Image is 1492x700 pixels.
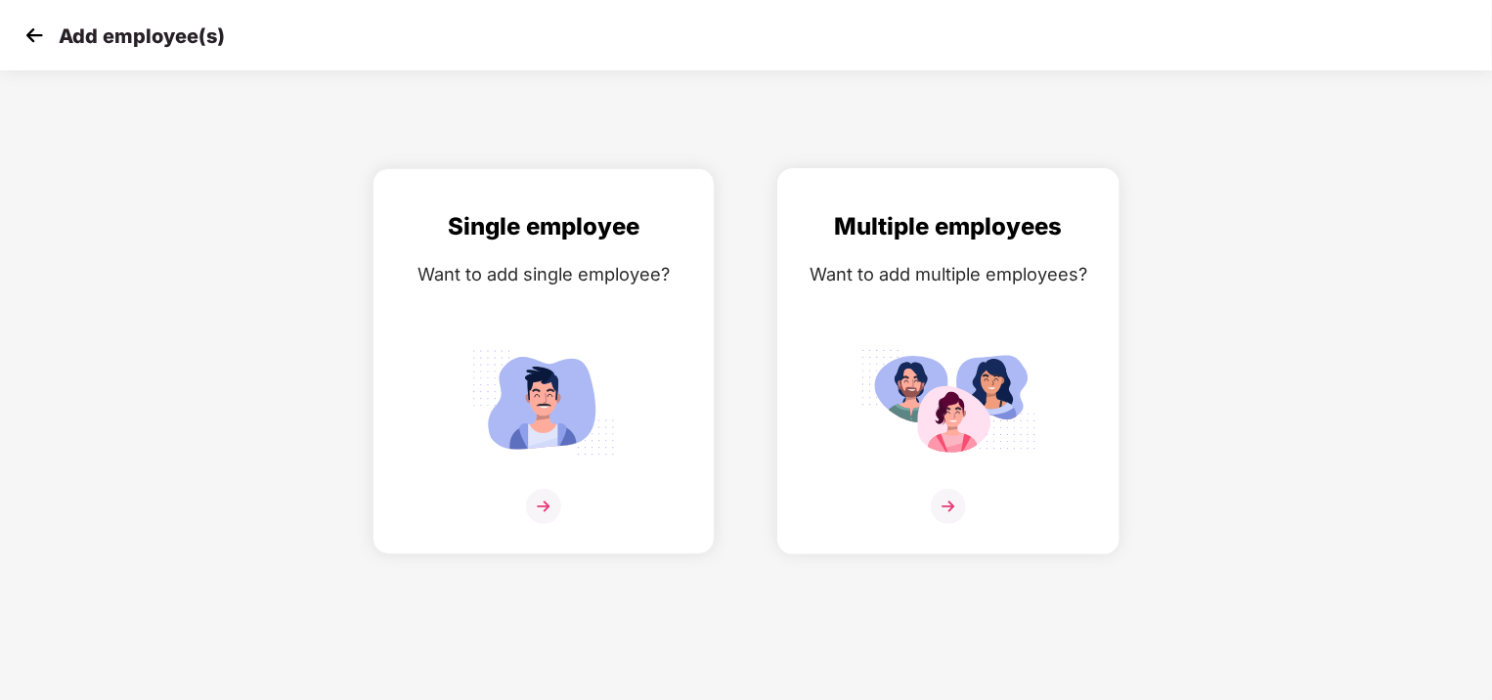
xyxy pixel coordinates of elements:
[456,341,632,463] img: svg+xml;base64,PHN2ZyB4bWxucz0iaHR0cDovL3d3dy53My5vcmcvMjAwMC9zdmciIGlkPSJTaW5nbGVfZW1wbG95ZWUiIH...
[798,260,1099,288] div: Want to add multiple employees?
[393,260,694,288] div: Want to add single employee?
[860,341,1036,463] img: svg+xml;base64,PHN2ZyB4bWxucz0iaHR0cDovL3d3dy53My5vcmcvMjAwMC9zdmciIGlkPSJNdWx0aXBsZV9lbXBsb3llZS...
[798,208,1099,245] div: Multiple employees
[393,208,694,245] div: Single employee
[20,21,49,50] img: svg+xml;base64,PHN2ZyB4bWxucz0iaHR0cDovL3d3dy53My5vcmcvMjAwMC9zdmciIHdpZHRoPSIzMCIgaGVpZ2h0PSIzMC...
[931,489,966,524] img: svg+xml;base64,PHN2ZyB4bWxucz0iaHR0cDovL3d3dy53My5vcmcvMjAwMC9zdmciIHdpZHRoPSIzNiIgaGVpZ2h0PSIzNi...
[526,489,561,524] img: svg+xml;base64,PHN2ZyB4bWxucz0iaHR0cDovL3d3dy53My5vcmcvMjAwMC9zdmciIHdpZHRoPSIzNiIgaGVpZ2h0PSIzNi...
[59,24,225,48] p: Add employee(s)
